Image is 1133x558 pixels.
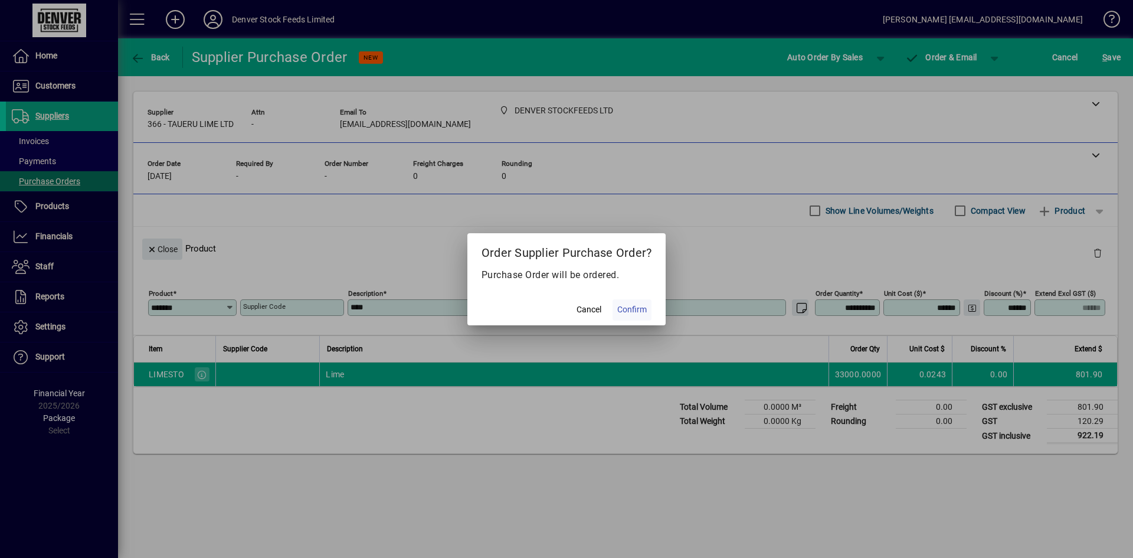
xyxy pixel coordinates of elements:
[617,304,647,316] span: Confirm
[613,299,651,321] button: Confirm
[482,268,652,282] p: Purchase Order will be ordered.
[570,299,608,321] button: Cancel
[467,233,666,267] h2: Order Supplier Purchase Order?
[577,304,601,316] span: Cancel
